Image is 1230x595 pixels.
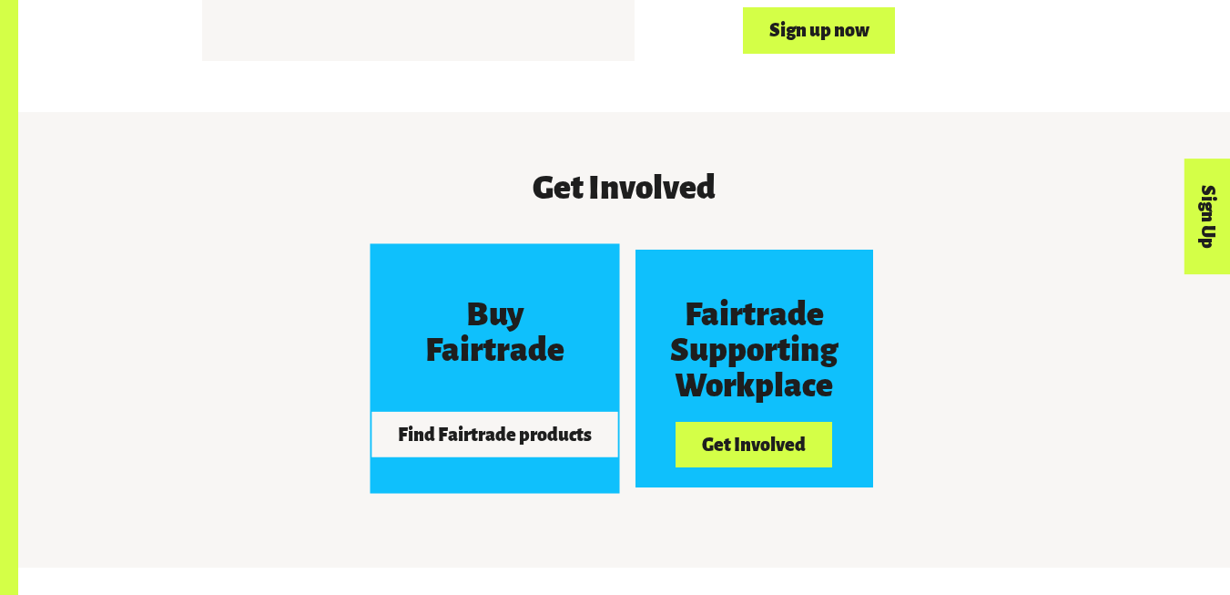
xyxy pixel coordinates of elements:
button: Get Involved [676,422,831,468]
a: Fairtrade Supporting Workplace Get Involved [635,250,873,487]
a: Sign up now [743,7,895,54]
h3: Buy Fairtrade [405,297,583,368]
a: Buy Fairtrade Find Fairtrade products [370,243,619,493]
h3: Get Involved [203,170,1046,206]
button: Find Fairtrade products [371,411,617,457]
h3: Fairtrade Supporting Workplace [665,297,843,404]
